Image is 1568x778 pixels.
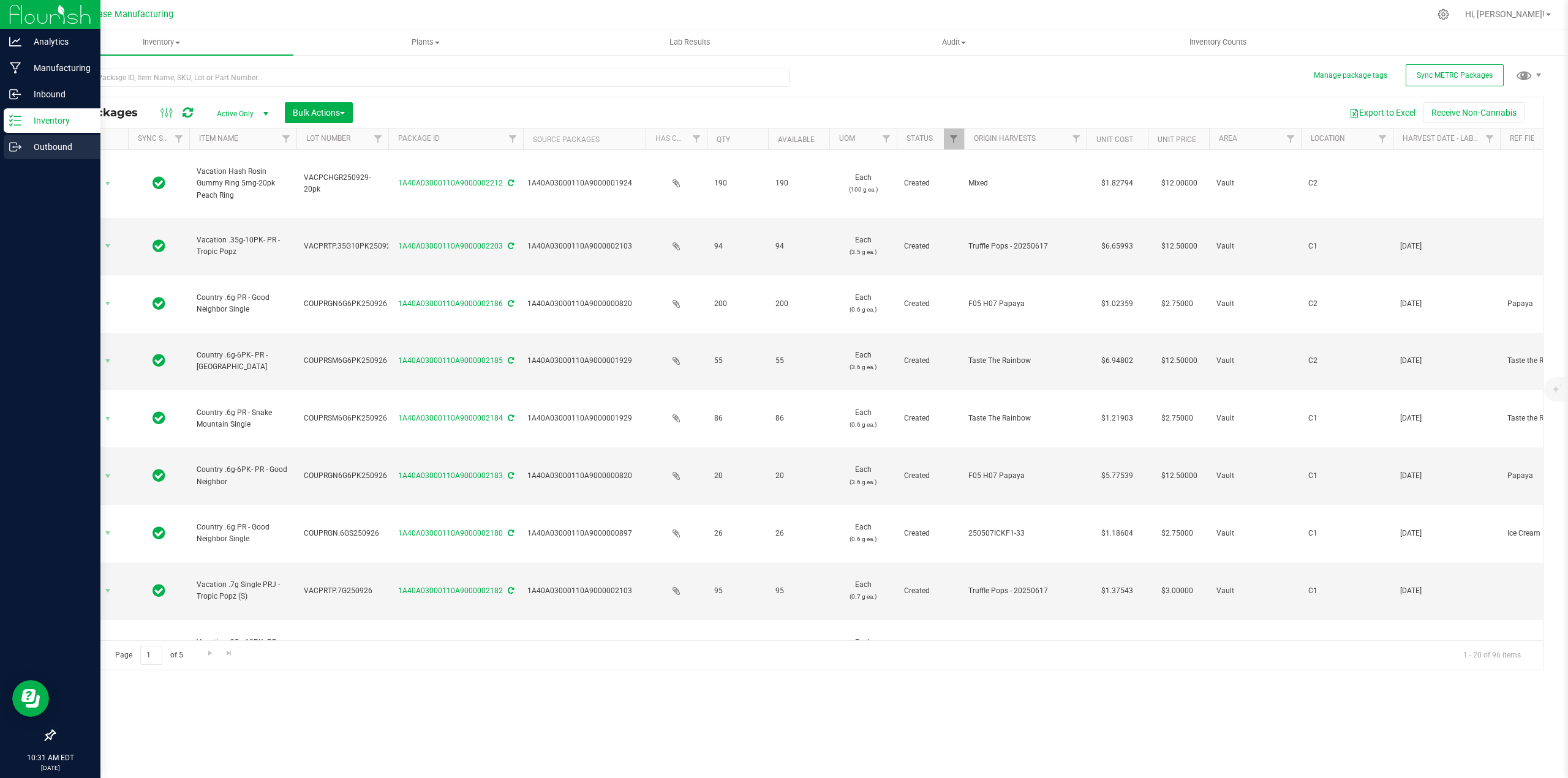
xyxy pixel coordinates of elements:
[968,528,1083,539] div: Value 1: 250507ICKF1-33
[775,178,822,189] span: 190
[398,134,440,143] a: Package ID
[1216,528,1294,539] span: Vault
[904,355,957,367] span: Created
[1465,9,1545,19] span: Hi, [PERSON_NAME]!
[904,178,957,189] span: Created
[9,114,21,127] inline-svg: Inventory
[775,413,822,424] span: 86
[523,129,646,150] th: Source Packages
[1308,178,1385,189] span: C2
[904,585,957,597] span: Created
[714,355,761,367] span: 55
[1087,620,1148,678] td: $5.90820
[837,407,889,430] span: Each
[1219,134,1237,143] a: Area
[527,470,642,482] div: Value 1: 1A40A03000110A9000000820
[1400,241,1493,252] span: [DATE]
[368,129,388,149] a: Filter
[837,350,889,373] span: Each
[1403,134,1485,143] a: Harvest Date - Labels
[153,352,165,369] span: In Sync
[837,292,889,315] span: Each
[100,353,116,370] span: select
[714,470,761,482] span: 20
[138,134,185,143] a: Sync Status
[12,680,49,717] iframe: Resource center
[304,585,381,597] span: VACPRTP.7G250926
[153,238,165,255] span: In Sync
[398,529,503,537] a: 1A40A03000110A9000002180
[775,298,822,310] span: 200
[100,175,116,192] span: select
[294,37,557,48] span: Plants
[1400,585,1493,597] span: [DATE]
[527,298,642,310] div: Value 1: 1A40A03000110A9000000820
[1400,355,1493,367] span: [DATE]
[1066,129,1087,149] a: Filter
[907,134,933,143] a: Status
[775,470,822,482] span: 20
[1216,241,1294,252] span: Vault
[153,410,165,427] span: In Sync
[506,586,514,595] span: Sync from Compliance System
[1155,238,1204,255] span: $12.50000
[527,413,642,424] div: Value 1: 1A40A03000110A9000001929
[398,414,503,422] a: 1A40A03000110A9000002184
[968,178,1083,189] div: Value 1: Mixed
[201,646,219,662] a: Go to the next page
[306,134,350,143] a: Lot Number
[904,528,957,539] span: Created
[293,108,345,118] span: Bulk Actions
[506,356,514,365] span: Sync from Compliance System
[1453,646,1531,664] span: 1 - 20 of 96 items
[9,141,21,153] inline-svg: Outbound
[100,525,116,542] span: select
[837,361,889,373] p: (3.6 g ea.)
[837,464,889,487] span: Each
[1087,150,1148,218] td: $1.82794
[1087,390,1148,447] td: $1.21903
[714,241,761,252] span: 94
[527,241,642,252] div: Value 1: 1A40A03000110A9000002103
[974,134,1036,143] a: Origin Harvests
[837,184,889,195] p: (100 g ea.)
[1423,102,1525,123] button: Receive Non-Cannabis
[9,36,21,48] inline-svg: Analytics
[304,413,387,424] span: COUPRSM6G6PK250926
[837,172,889,195] span: Each
[100,468,116,485] span: select
[304,298,387,310] span: COUPRGN6G6PK250926
[1308,298,1385,310] span: C2
[687,129,707,149] a: Filter
[1281,129,1301,149] a: Filter
[1155,640,1204,657] span: $12.50000
[54,69,790,87] input: Search Package ID, Item Name, SKU, Lot or Part Number...
[1400,298,1493,310] span: [DATE]
[6,763,95,772] p: [DATE]
[197,579,289,602] span: Vacation .7g Single PRJ - Tropic Popz (S)
[1155,295,1199,313] span: $2.75000
[1216,413,1294,424] span: Vault
[77,9,173,20] span: Starbase Manufacturing
[100,582,116,599] span: select
[21,140,95,154] p: Outbound
[1406,64,1504,86] button: Sync METRC Packages
[717,135,730,144] a: Qty
[1173,37,1264,48] span: Inventory Counts
[153,582,165,599] span: In Sync
[506,299,514,308] span: Sync from Compliance System
[1158,135,1196,144] a: Unit Price
[1096,135,1133,144] a: Unit Cost
[506,471,514,480] span: Sync from Compliance System
[304,470,387,482] span: COUPRGN6G6PK250926
[1087,563,1148,620] td: $1.37543
[1373,129,1393,149] a: Filter
[197,350,289,373] span: Country .6g-6PK- PR - [GEOGRAPHIC_DATA]
[1216,585,1294,597] span: Vault
[1400,413,1493,424] span: [DATE]
[839,134,855,143] a: UOM
[837,234,889,258] span: Each
[197,234,289,258] span: Vacation .35g-10PK- PR - Tropic Popz
[398,299,503,308] a: 1A40A03000110A9000002186
[1341,102,1423,123] button: Export to Excel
